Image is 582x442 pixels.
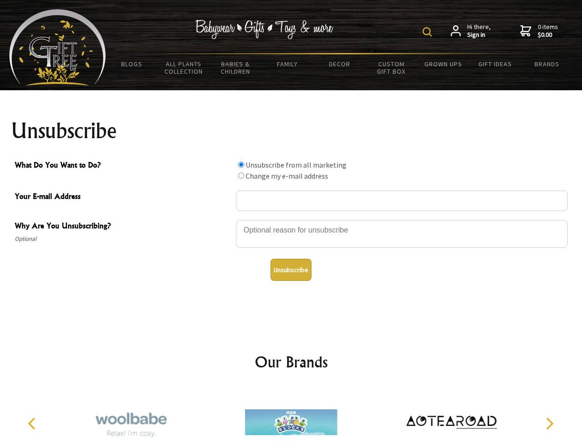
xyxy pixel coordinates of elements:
[262,54,314,74] a: Family
[467,31,491,39] strong: Sign in
[158,54,210,81] a: All Plants Collection
[417,54,469,74] a: Grown Ups
[270,259,312,281] button: Unsubscribe
[23,413,43,434] button: Previous
[9,9,106,86] img: Babyware - Gifts - Toys and more...
[238,173,244,179] input: What Do You Want to Do?
[539,413,559,434] button: Next
[238,162,244,168] input: What Do You Want to Do?
[11,120,571,142] h1: Unsubscribe
[451,23,491,39] a: Hi there,Sign in
[106,54,158,74] a: BLOGS
[15,191,231,204] span: Your E-mail Address
[246,171,328,180] label: Change my e-mail address
[365,54,417,81] a: Custom Gift Box
[236,220,568,248] textarea: Why Are You Unsubscribing?
[521,54,573,74] a: Brands
[210,54,262,81] a: Babies & Children
[423,27,432,36] img: product search
[469,54,521,74] a: Gift Ideas
[313,54,365,74] a: Decor
[246,160,347,169] label: Unsubscribe from all marketing
[538,23,558,39] span: 0 items
[15,220,231,233] span: Why Are You Unsubscribing?
[18,351,564,373] h2: Our Brands
[15,159,231,173] span: What Do You Want to Do?
[538,31,558,39] strong: $0.00
[15,233,231,244] span: Optional
[520,23,558,39] a: 0 items$0.00
[467,23,491,39] span: Hi there,
[195,20,334,39] img: Babywear - Gifts - Toys & more
[236,191,568,211] input: Your E-mail Address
